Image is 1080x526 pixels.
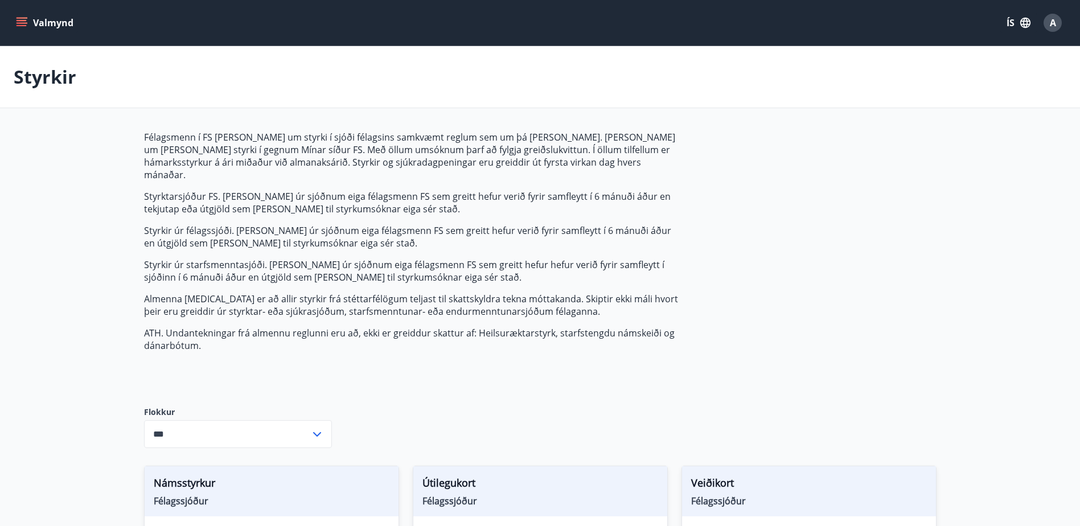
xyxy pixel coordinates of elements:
[144,190,681,215] p: Styrktarsjóður FS. [PERSON_NAME] úr sjóðnum eiga félagsmenn FS sem greitt hefur verið fyrir samfl...
[691,495,927,507] span: Félagssjóður
[154,475,389,495] span: Námsstyrkur
[691,475,927,495] span: Veiðikort
[144,327,681,352] p: ATH. Undantekningar frá almennu reglunni eru að, ekki er greiddur skattur af: Heilsuræktarstyrk, ...
[1050,17,1056,29] span: A
[14,64,76,89] p: Styrkir
[1039,9,1066,36] button: A
[144,131,681,181] p: Félagsmenn í FS [PERSON_NAME] um styrki í sjóði félagsins samkvæmt reglum sem um þá [PERSON_NAME]...
[144,406,332,418] label: Flokkur
[144,224,681,249] p: Styrkir úr félagssjóði. [PERSON_NAME] úr sjóðnum eiga félagsmenn FS sem greitt hefur verið fyrir ...
[14,13,78,33] button: menu
[154,495,389,507] span: Félagssjóður
[422,495,658,507] span: Félagssjóður
[422,475,658,495] span: Útilegukort
[144,258,681,283] p: Styrkir úr starfsmenntasjóði. [PERSON_NAME] úr sjóðnum eiga félagsmenn FS sem greitt hefur hefur ...
[144,293,681,318] p: Almenna [MEDICAL_DATA] er að allir styrkir frá stéttarfélögum teljast til skattskyldra tekna mótt...
[1000,13,1037,33] button: ÍS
